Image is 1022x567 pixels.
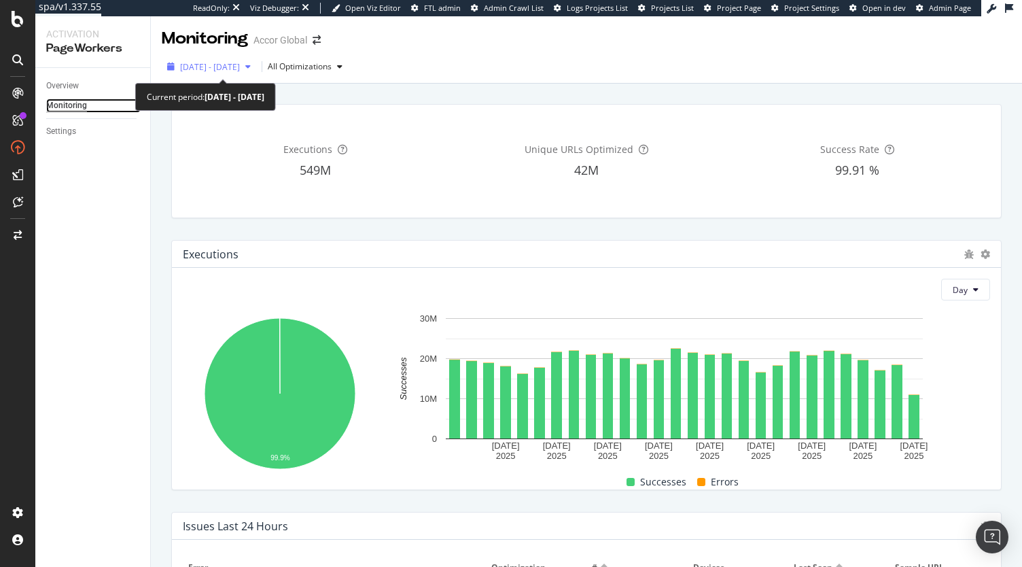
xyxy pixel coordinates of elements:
span: Admin Crawl List [484,3,544,13]
text: 2025 [802,451,822,462]
a: Admin Crawl List [471,3,544,14]
a: FTL admin [411,3,461,14]
span: Open Viz Editor [345,3,401,13]
text: 20M [420,354,437,364]
text: 30M [420,313,437,324]
text: 2025 [700,451,720,462]
svg: A chart. [386,311,983,462]
span: Logs Projects List [567,3,628,13]
div: All Optimizations [268,63,332,71]
div: Current period: [147,89,264,105]
text: [DATE] [543,441,571,451]
text: 2025 [547,451,567,462]
span: Project Settings [784,3,839,13]
span: 99.91 % [835,162,879,178]
a: Open Viz Editor [332,3,401,14]
div: Open Intercom Messenger [976,521,1008,553]
text: 2025 [904,451,924,462]
text: 2025 [496,451,516,462]
div: Overview [46,79,79,93]
span: Open in dev [862,3,906,13]
a: Overview [46,79,141,93]
div: bug [964,250,974,259]
span: Success Rate [820,143,879,156]
text: [DATE] [900,441,928,451]
span: Executions [283,143,332,156]
span: Admin Page [929,3,971,13]
text: [DATE] [645,441,673,451]
a: Admin Page [916,3,971,14]
div: Accor Global [253,33,307,47]
a: Monitoring [46,99,141,113]
a: Project Page [704,3,761,14]
span: FTL admin [424,3,461,13]
button: All Optimizations [268,56,348,78]
b: [DATE] - [DATE] [205,91,264,103]
button: Day [941,279,990,300]
span: 549M [300,162,331,178]
div: Executions [183,247,239,261]
span: Errors [711,474,739,490]
text: [DATE] [492,441,520,451]
text: 0 [432,434,437,444]
div: ReadOnly: [193,3,230,14]
div: Viz Debugger: [250,3,299,14]
span: Unique URLs Optimized [525,143,633,156]
a: Settings [46,124,141,139]
span: Projects List [651,3,694,13]
text: [DATE] [594,441,622,451]
text: [DATE] [747,441,775,451]
text: [DATE] [798,441,826,451]
a: Projects List [638,3,694,14]
div: PageWorkers [46,41,139,56]
a: Open in dev [849,3,906,14]
div: Settings [46,124,76,139]
span: [DATE] - [DATE] [180,61,240,73]
a: Logs Projects List [554,3,628,14]
span: Successes [640,474,686,490]
text: 2025 [853,451,873,462]
div: arrow-right-arrow-left [313,35,321,45]
text: [DATE] [696,441,724,451]
span: 42M [574,162,599,178]
div: Issues Last 24 Hours [183,519,288,533]
text: 2025 [751,451,771,462]
button: [DATE] - [DATE] [162,56,256,78]
span: Day [953,284,968,296]
text: 2025 [649,451,669,462]
svg: A chart. [183,311,378,479]
text: Successes [398,357,408,400]
div: Monitoring [46,99,87,113]
span: Project Page [717,3,761,13]
text: 2025 [598,451,618,462]
a: Project Settings [771,3,839,14]
div: Activation [46,27,139,41]
text: 99.9% [270,455,289,462]
text: [DATE] [849,441,877,451]
text: 10M [420,394,437,404]
div: Monitoring [162,27,248,50]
